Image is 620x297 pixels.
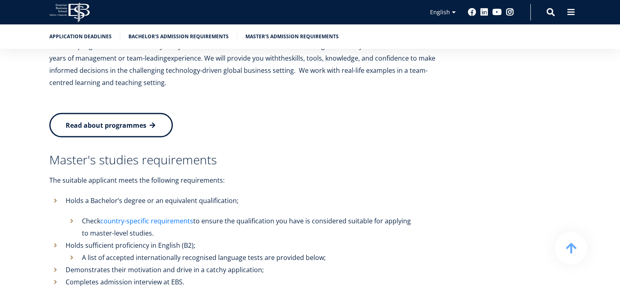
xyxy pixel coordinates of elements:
[49,239,437,264] li: Holds sufficient proficiency in English (B2);
[49,33,112,41] a: Application deadlines
[128,33,229,41] a: Bachelor's admission requirements
[49,174,437,186] p: The suitable applicant meets the following requirements:
[492,8,502,16] a: Youtube
[49,154,437,166] h3: Master's studies requirements
[468,8,476,16] a: Facebook
[49,40,437,89] p: The MBA programme is suitable for you if you do not come from a business studies background and y...
[66,194,437,207] p: Holds a Bachelor’s degree or an equivalent qualification;
[66,251,437,264] li: A list of accepted internationally recognised language tests are provided below;
[49,113,173,138] a: Read about programmes
[100,215,193,227] a: country-specific requirements
[480,8,488,16] a: Linkedin
[506,8,514,16] a: Instagram
[49,264,437,276] li: Demonstrates their motivation and drive in a catchy application;
[66,121,146,130] span: Read about programmes
[145,54,167,63] b: leading
[49,276,437,288] li: Completes admission interview at EBS.
[278,54,289,63] b: the
[245,33,339,41] a: Master's admission requirements
[82,215,437,239] p: Check to ensure the qualification you have is considered suitable for applying to master-level st...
